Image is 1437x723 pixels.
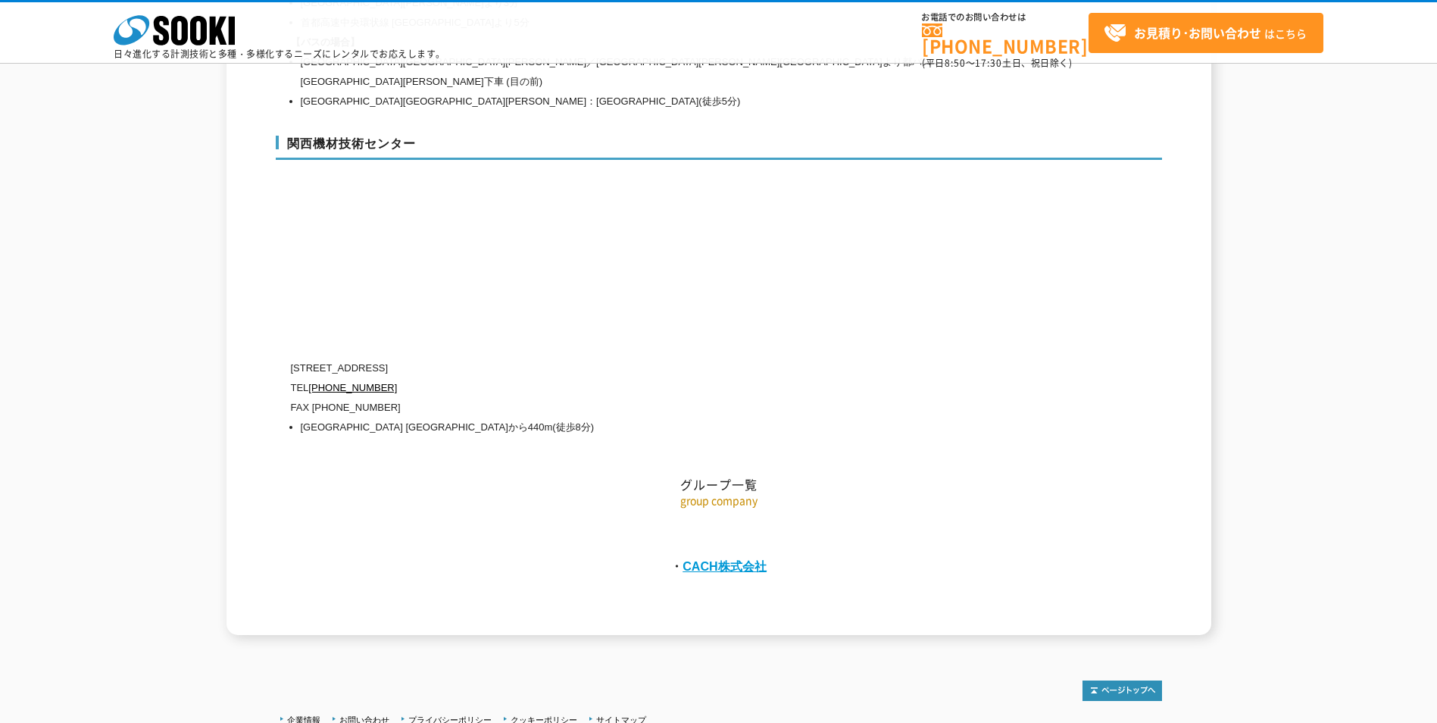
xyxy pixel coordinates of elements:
[114,49,445,58] p: 日々進化する計測技術と多種・多様化するニーズにレンタルでお応えします。
[945,56,966,70] span: 8:50
[301,52,1018,92] li: [GEOGRAPHIC_DATA][GEOGRAPHIC_DATA][PERSON_NAME]／[GEOGRAPHIC_DATA][PERSON_NAME][GEOGRAPHIC_DATA]より...
[291,378,1018,398] p: TEL
[922,56,1072,70] span: (平日 ～ 土日、祝日除く)
[1104,22,1307,45] span: はこちら
[1082,681,1162,701] img: トップページへ
[291,398,1018,418] p: FAX [PHONE_NUMBER]
[276,136,1162,160] h3: 関西機材技術センター
[291,358,1018,378] p: [STREET_ADDRESS]
[922,13,1089,22] span: お電話でのお問い合わせは
[301,418,1018,437] li: [GEOGRAPHIC_DATA] [GEOGRAPHIC_DATA]から440m(徒歩8分)
[1134,23,1261,42] strong: お見積り･お問い合わせ
[276,554,1162,578] p: ・
[1089,13,1323,53] a: お見積り･お問い合わせはこちら
[922,23,1089,55] a: [PHONE_NUMBER]
[301,92,1018,111] li: [GEOGRAPHIC_DATA][GEOGRAPHIC_DATA][PERSON_NAME]：[GEOGRAPHIC_DATA](徒歩5分)
[276,493,1162,509] p: group company
[276,325,1162,493] h2: グループ一覧
[975,56,1002,70] span: 17:30
[308,382,397,393] a: [PHONE_NUMBER]
[683,559,767,573] a: CACH株式会社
